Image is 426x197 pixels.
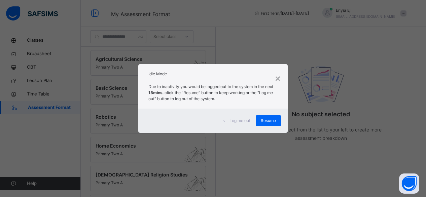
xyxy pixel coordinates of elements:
span: Resume [261,118,276,124]
strong: 15mins [148,90,163,95]
button: Open asap [399,173,419,194]
div: × [275,71,281,85]
span: Log me out [229,118,250,124]
h2: Idle Mode [148,71,277,77]
p: Due to inactivity you would be logged out to the system in the next , click the "Resume" button t... [148,84,277,102]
